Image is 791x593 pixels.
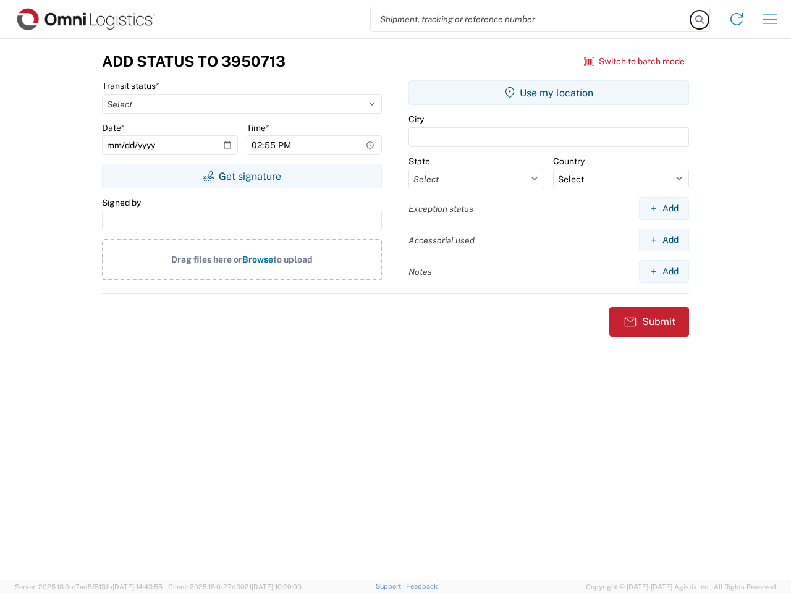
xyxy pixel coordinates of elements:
[102,80,159,91] label: Transit status
[242,254,273,264] span: Browse
[102,122,125,133] label: Date
[584,51,685,72] button: Switch to batch mode
[406,582,438,590] a: Feedback
[102,164,382,188] button: Get signature
[102,197,141,208] label: Signed by
[408,203,473,214] label: Exception status
[408,80,689,105] button: Use my location
[586,581,776,592] span: Copyright © [DATE]-[DATE] Agistix Inc., All Rights Reserved
[171,254,242,264] span: Drag files here or
[639,197,689,220] button: Add
[371,7,691,31] input: Shipment, tracking or reference number
[376,582,407,590] a: Support
[639,229,689,251] button: Add
[408,156,430,167] label: State
[609,307,689,337] button: Submit
[102,53,286,70] h3: Add Status to 3950713
[247,122,269,133] label: Time
[408,114,424,125] label: City
[408,266,432,277] label: Notes
[408,235,475,246] label: Accessorial used
[273,254,313,264] span: to upload
[639,260,689,283] button: Add
[112,583,163,591] span: [DATE] 14:43:55
[553,156,585,167] label: Country
[252,583,302,591] span: [DATE] 10:20:09
[168,583,302,591] span: Client: 2025.18.0-27d3021
[15,583,163,591] span: Server: 2025.18.0-c7ad5f513fb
